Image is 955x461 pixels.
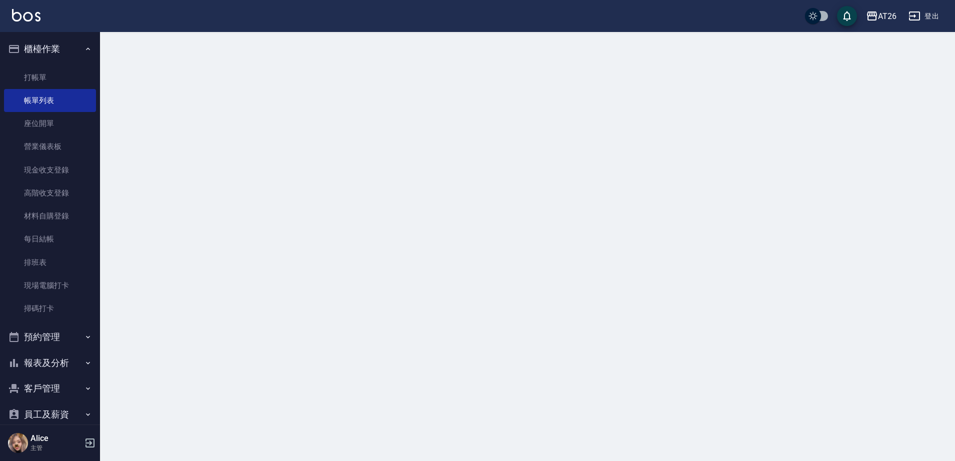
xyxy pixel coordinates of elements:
button: 客戶管理 [4,375,96,401]
a: 打帳單 [4,66,96,89]
button: AT26 [862,6,900,26]
button: 登出 [904,7,943,25]
a: 營業儀表板 [4,135,96,158]
a: 掃碼打卡 [4,297,96,320]
div: AT26 [878,10,896,22]
a: 每日結帳 [4,227,96,250]
a: 現場電腦打卡 [4,274,96,297]
img: Logo [12,9,40,21]
a: 排班表 [4,251,96,274]
a: 現金收支登錄 [4,158,96,181]
button: 員工及薪資 [4,401,96,427]
a: 座位開單 [4,112,96,135]
button: 預約管理 [4,324,96,350]
img: Person [8,433,28,453]
a: 帳單列表 [4,89,96,112]
p: 主管 [30,443,81,452]
a: 高階收支登錄 [4,181,96,204]
button: save [837,6,857,26]
button: 報表及分析 [4,350,96,376]
button: 櫃檯作業 [4,36,96,62]
a: 材料自購登錄 [4,204,96,227]
h5: Alice [30,433,81,443]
